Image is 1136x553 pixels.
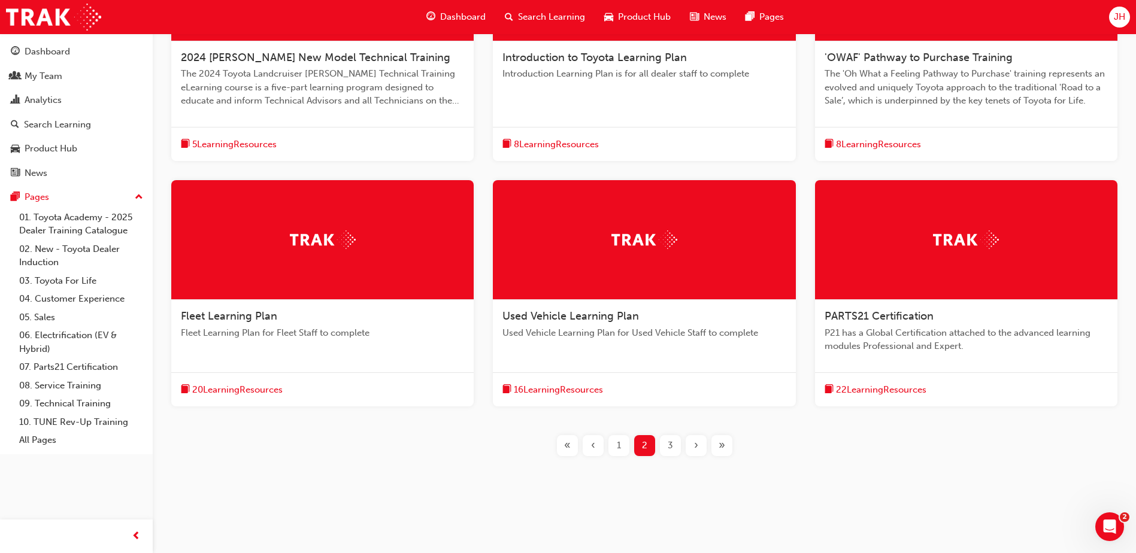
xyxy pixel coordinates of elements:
[5,186,148,208] button: Pages
[5,114,148,136] a: Search Learning
[1114,10,1125,24] span: JH
[836,383,926,397] span: 22 Learning Resources
[25,190,49,204] div: Pages
[825,382,926,397] button: book-icon22LearningResources
[1109,7,1130,28] button: JH
[14,208,148,240] a: 01. Toyota Academy - 2025 Dealer Training Catalogue
[417,5,495,29] a: guage-iconDashboard
[580,435,606,456] button: Previous page
[14,376,148,395] a: 08. Service Training
[192,138,277,151] span: 5 Learning Resources
[502,326,786,340] span: Used Vehicle Learning Plan for Used Vehicle Staff to complete
[825,51,1013,64] span: 'OWAF' Pathway to Purchase Training
[683,435,709,456] button: Next page
[514,138,599,151] span: 8 Learning Resources
[518,10,585,24] span: Search Learning
[668,439,673,452] span: 3
[171,180,474,406] a: TrakFleet Learning PlanFleet Learning Plan for Fleet Staff to completebook-icon20LearningResources
[502,309,639,323] span: Used Vehicle Learning Plan
[502,382,511,397] span: book-icon
[514,383,603,397] span: 16 Learning Resources
[14,431,148,449] a: All Pages
[836,138,921,151] span: 8 Learning Resources
[719,439,725,452] span: »
[759,10,784,24] span: Pages
[704,10,726,24] span: News
[181,309,277,323] span: Fleet Learning Plan
[694,439,698,452] span: ›
[611,230,677,249] img: Trak
[181,137,190,152] span: book-icon
[181,382,190,397] span: book-icon
[505,10,513,25] span: search-icon
[493,180,795,406] a: TrakUsed Vehicle Learning PlanUsed Vehicle Learning Plan for Used Vehicle Staff to completebook-i...
[825,326,1108,353] span: P21 has a Global Certification attached to the advanced learning modules Professional and Expert.
[495,5,595,29] a: search-iconSearch Learning
[25,142,77,156] div: Product Hub
[192,383,283,397] span: 20 Learning Resources
[5,138,148,160] a: Product Hub
[440,10,486,24] span: Dashboard
[1095,512,1124,541] iframe: Intercom live chat
[595,5,680,29] a: car-iconProduct Hub
[6,4,101,31] a: Trak
[25,166,47,180] div: News
[555,435,580,456] button: First page
[181,382,283,397] button: book-icon20LearningResources
[14,358,148,376] a: 07. Parts21 Certification
[815,180,1117,406] a: TrakPARTS21 CertificationP21 has a Global Certification attached to the advanced learning modules...
[181,51,450,64] span: 2024 [PERSON_NAME] New Model Technical Training
[11,47,20,57] span: guage-icon
[604,10,613,25] span: car-icon
[502,67,786,81] span: Introduction Learning Plan is for all dealer staff to complete
[825,137,834,152] span: book-icon
[181,137,277,152] button: book-icon5LearningResources
[658,435,683,456] button: Page 3
[14,413,148,432] a: 10. TUNE Rev-Up Training
[11,95,20,106] span: chart-icon
[746,10,755,25] span: pages-icon
[825,382,834,397] span: book-icon
[25,45,70,59] div: Dashboard
[11,168,20,179] span: news-icon
[564,439,571,452] span: «
[11,120,19,130] span: search-icon
[181,326,464,340] span: Fleet Learning Plan for Fleet Staff to complete
[5,89,148,111] a: Analytics
[426,10,435,25] span: guage-icon
[502,137,511,152] span: book-icon
[5,41,148,63] a: Dashboard
[24,118,91,132] div: Search Learning
[642,439,647,452] span: 2
[5,38,148,186] button: DashboardMy TeamAnalyticsSearch LearningProduct HubNews
[135,190,143,205] span: up-icon
[825,309,934,323] span: PARTS21 Certification
[132,529,141,544] span: prev-icon
[14,326,148,358] a: 06. Electrification (EV & Hybrid)
[618,10,671,24] span: Product Hub
[825,67,1108,108] span: The 'Oh What a Feeling Pathway to Purchase' training represents an evolved and uniquely Toyota ap...
[11,192,20,203] span: pages-icon
[181,67,464,108] span: The 2024 Toyota Landcruiser [PERSON_NAME] Technical Training eLearning course is a five-part lear...
[632,435,658,456] button: Page 2
[736,5,793,29] a: pages-iconPages
[25,69,62,83] div: My Team
[25,93,62,107] div: Analytics
[14,290,148,308] a: 04. Customer Experience
[1120,512,1129,522] span: 2
[5,162,148,184] a: News
[690,10,699,25] span: news-icon
[606,435,632,456] button: Page 1
[14,240,148,272] a: 02. New - Toyota Dealer Induction
[591,439,595,452] span: ‹
[502,137,599,152] button: book-icon8LearningResources
[709,435,735,456] button: Last page
[14,308,148,327] a: 05. Sales
[502,382,603,397] button: book-icon16LearningResources
[617,439,621,452] span: 1
[14,272,148,290] a: 03. Toyota For Life
[502,51,687,64] span: Introduction to Toyota Learning Plan
[11,144,20,154] span: car-icon
[14,394,148,413] a: 09. Technical Training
